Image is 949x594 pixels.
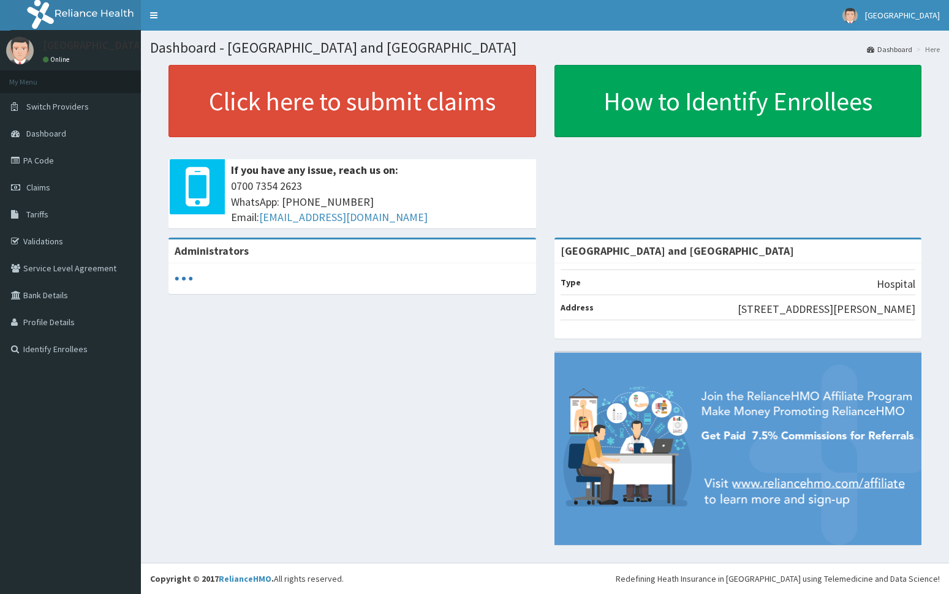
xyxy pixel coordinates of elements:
[913,44,940,55] li: Here
[867,44,912,55] a: Dashboard
[150,573,274,584] strong: Copyright © 2017 .
[26,182,50,193] span: Claims
[175,269,193,288] svg: audio-loading
[554,353,922,545] img: provider-team-banner.png
[175,244,249,258] b: Administrators
[150,40,940,56] h1: Dashboard - [GEOGRAPHIC_DATA] and [GEOGRAPHIC_DATA]
[842,8,858,23] img: User Image
[561,302,594,313] b: Address
[561,244,794,258] strong: [GEOGRAPHIC_DATA] and [GEOGRAPHIC_DATA]
[616,573,940,585] div: Redefining Heath Insurance in [GEOGRAPHIC_DATA] using Telemedicine and Data Science!
[259,210,428,224] a: [EMAIL_ADDRESS][DOMAIN_NAME]
[738,301,915,317] p: [STREET_ADDRESS][PERSON_NAME]
[231,178,530,225] span: 0700 7354 2623 WhatsApp: [PHONE_NUMBER] Email:
[877,276,915,292] p: Hospital
[168,65,536,137] a: Click here to submit claims
[26,101,89,112] span: Switch Providers
[43,40,144,51] p: [GEOGRAPHIC_DATA]
[26,128,66,139] span: Dashboard
[6,37,34,64] img: User Image
[231,163,398,177] b: If you have any issue, reach us on:
[561,277,581,288] b: Type
[26,209,48,220] span: Tariffs
[219,573,271,584] a: RelianceHMO
[141,563,949,594] footer: All rights reserved.
[554,65,922,137] a: How to Identify Enrollees
[865,10,940,21] span: [GEOGRAPHIC_DATA]
[43,55,72,64] a: Online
